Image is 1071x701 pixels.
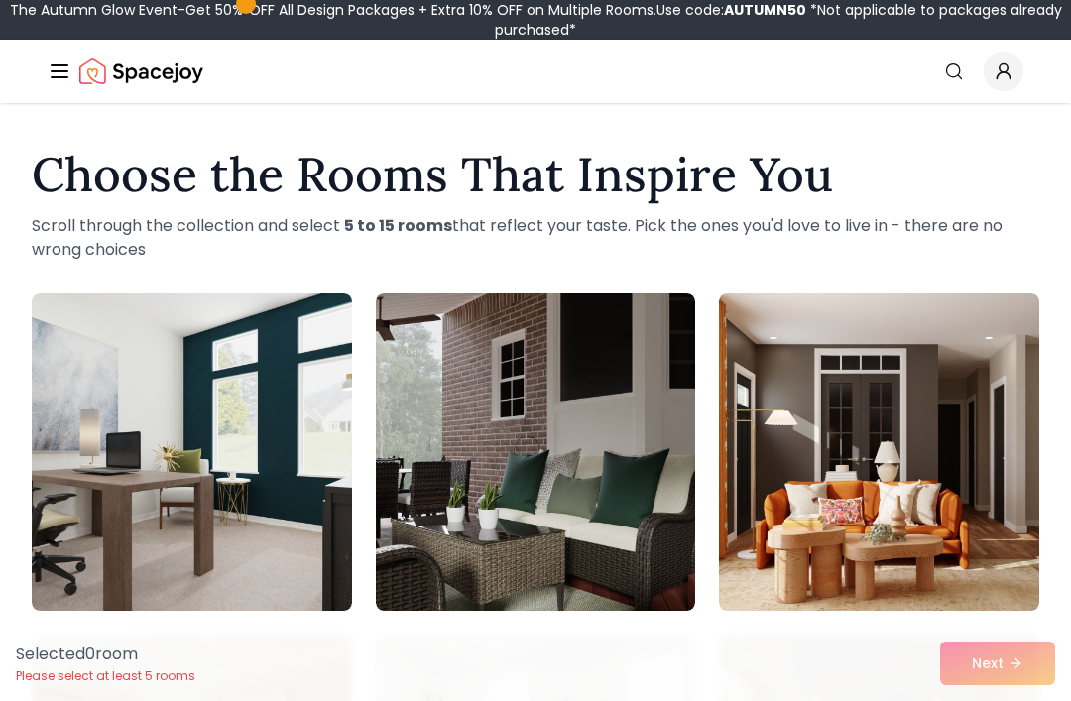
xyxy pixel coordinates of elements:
p: Please select at least 5 rooms [16,668,195,684]
img: Room room-1 [32,293,352,611]
strong: 5 to 15 rooms [344,214,452,237]
h1: Choose the Rooms That Inspire You [32,151,1039,198]
p: Scroll through the collection and select that reflect your taste. Pick the ones you'd love to liv... [32,214,1039,262]
nav: Global [48,40,1023,103]
a: Spacejoy [79,52,203,91]
img: Spacejoy Logo [79,52,203,91]
img: Room room-2 [376,293,696,611]
p: Selected 0 room [16,643,195,666]
img: Room room-3 [719,293,1039,611]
